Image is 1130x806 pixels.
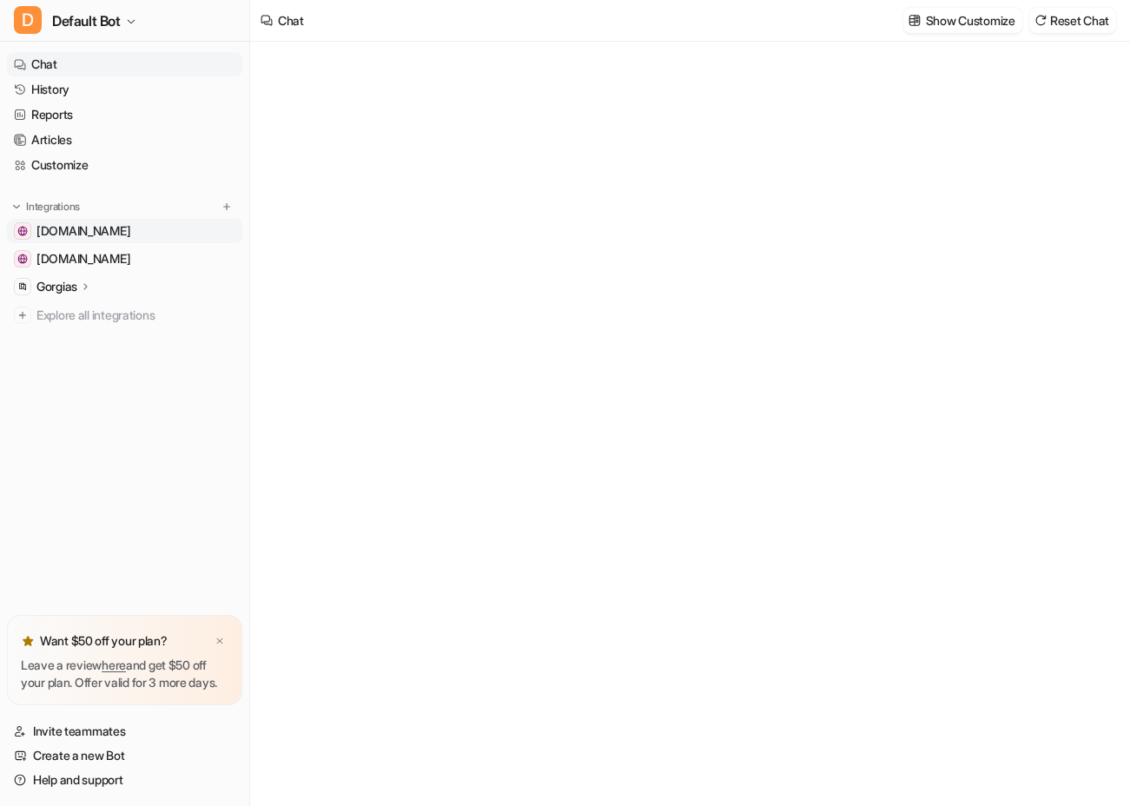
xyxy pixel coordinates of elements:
[21,634,35,648] img: star
[7,247,242,271] a: www.cycmotor.com[DOMAIN_NAME]
[26,200,80,214] p: Integrations
[7,768,242,792] a: Help and support
[40,632,168,650] p: Want $50 off your plan?
[909,14,921,27] img: customize
[17,254,28,264] img: www.cycmotor.com
[14,307,31,324] img: explore all integrations
[102,657,126,672] a: here
[7,743,242,768] a: Create a new Bot
[1029,8,1116,33] button: Reset Chat
[903,8,1022,33] button: Show Customize
[36,222,130,240] span: [DOMAIN_NAME]
[7,303,242,327] a: Explore all integrations
[1034,14,1047,27] img: reset
[10,201,23,213] img: expand menu
[17,281,28,292] img: Gorgias
[36,301,235,329] span: Explore all integrations
[7,77,242,102] a: History
[14,6,42,34] span: D
[21,657,228,691] p: Leave a review and get $50 off your plan. Offer valid for 3 more days.
[221,201,233,213] img: menu_add.svg
[52,9,121,33] span: Default Bot
[7,153,242,177] a: Customize
[215,636,225,647] img: x
[17,226,28,236] img: electric-bike-conversions.co.uk
[7,128,242,152] a: Articles
[36,250,130,268] span: [DOMAIN_NAME]
[36,278,77,295] p: Gorgias
[7,102,242,127] a: Reports
[7,219,242,243] a: electric-bike-conversions.co.uk[DOMAIN_NAME]
[7,719,242,743] a: Invite teammates
[7,198,85,215] button: Integrations
[7,52,242,76] a: Chat
[926,11,1015,30] p: Show Customize
[278,11,304,30] div: Chat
